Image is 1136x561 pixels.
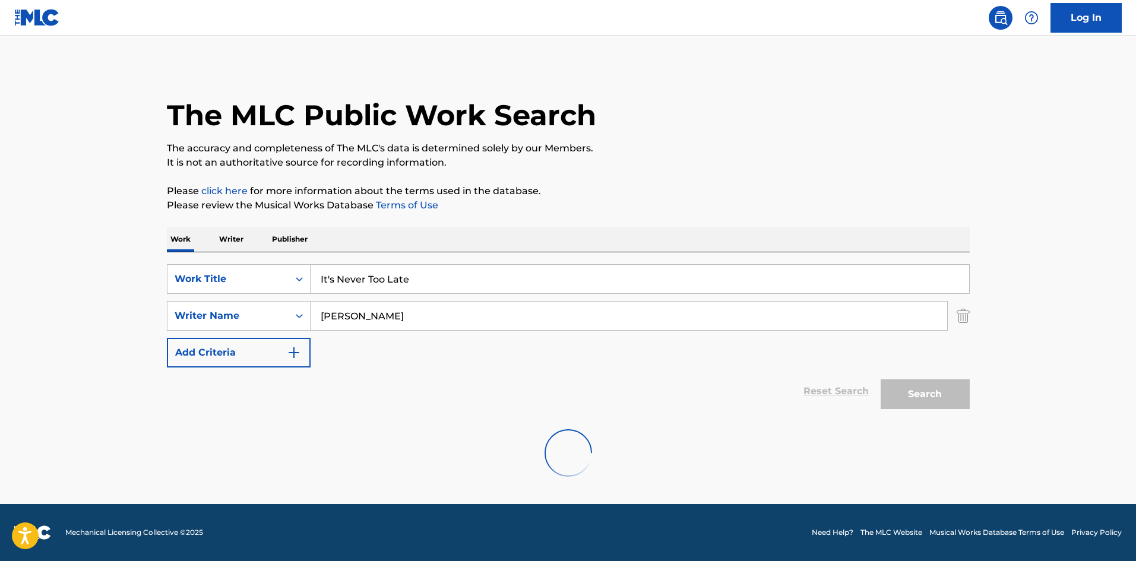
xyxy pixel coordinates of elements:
[1071,527,1122,538] a: Privacy Policy
[14,525,51,540] img: logo
[167,184,970,198] p: Please for more information about the terms used in the database.
[989,6,1012,30] a: Public Search
[860,527,922,538] a: The MLC Website
[167,227,194,252] p: Work
[14,9,60,26] img: MLC Logo
[167,156,970,170] p: It is not an authoritative source for recording information.
[216,227,247,252] p: Writer
[167,264,970,415] form: Search Form
[1020,6,1043,30] div: Help
[201,185,248,196] a: click here
[287,346,301,360] img: 9d2ae6d4665cec9f34b9.svg
[167,97,596,133] h1: The MLC Public Work Search
[167,338,311,367] button: Add Criteria
[1024,11,1039,25] img: help
[812,527,853,538] a: Need Help?
[993,11,1008,25] img: search
[929,527,1064,538] a: Musical Works Database Terms of Use
[1050,3,1122,33] a: Log In
[175,309,281,323] div: Writer Name
[957,301,970,331] img: Delete Criterion
[167,141,970,156] p: The accuracy and completeness of The MLC's data is determined solely by our Members.
[540,424,597,481] img: preloader
[268,227,311,252] p: Publisher
[374,199,438,211] a: Terms of Use
[167,198,970,213] p: Please review the Musical Works Database
[65,527,203,538] span: Mechanical Licensing Collective © 2025
[175,272,281,286] div: Work Title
